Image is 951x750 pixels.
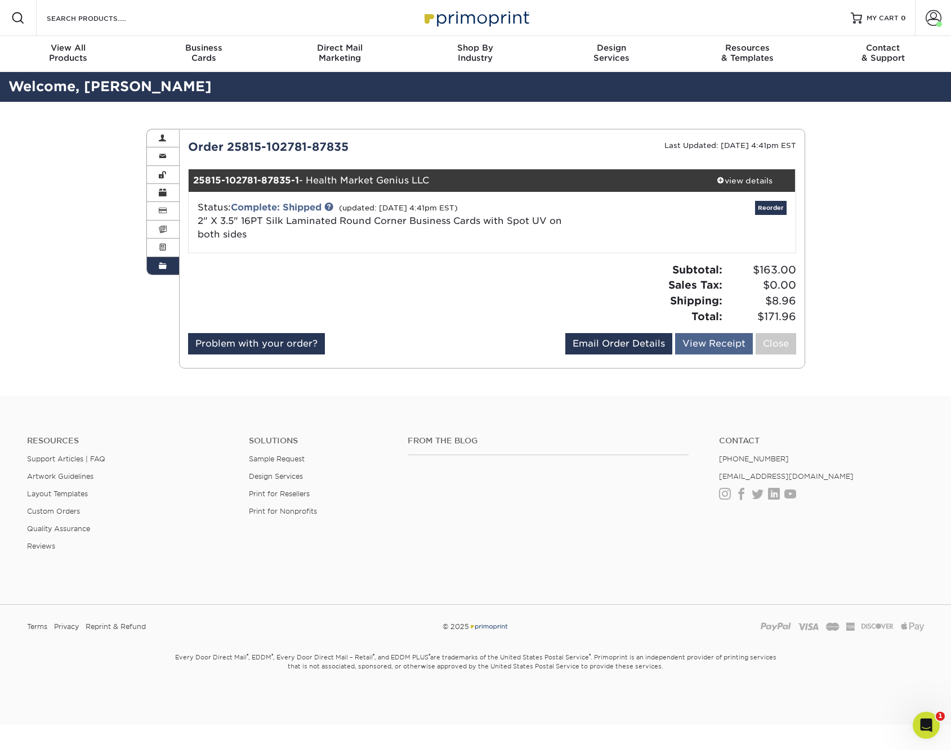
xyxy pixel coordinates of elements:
sup: ® [428,653,430,658]
div: view details [694,175,796,186]
strong: Shipping: [670,294,722,307]
a: Email Order Details [565,333,672,354]
a: BusinessCards [136,36,271,72]
div: & Support [815,43,951,63]
div: © 2025 [323,618,628,635]
iframe: Intercom live chat [913,712,940,739]
div: & Templates [679,43,815,63]
a: Problem with your order? [188,333,325,354]
div: Status: [189,201,593,241]
a: Design Services [249,472,303,480]
sup: ® [247,653,248,658]
a: 2" X 3.5" 16PT Silk Laminated Round Corner Business Cards with Spot UV on both sides [198,215,562,240]
span: $0.00 [726,277,796,293]
input: SEARCH PRODUCTS..... [46,11,155,25]
a: View Receipt [675,333,753,354]
strong: 25815-102781-87835-1 [193,175,299,186]
a: Custom Orders [27,507,80,515]
span: $8.96 [726,293,796,309]
a: Shop ByIndustry [408,36,543,72]
sup: ® [271,653,273,658]
a: DesignServices [543,36,679,72]
div: - Health Market Genius LLC [189,169,694,192]
strong: Total: [691,310,722,322]
a: Quality Assurance [27,524,90,533]
sup: ® [373,653,374,658]
a: Direct MailMarketing [272,36,408,72]
span: MY CART [867,14,899,23]
span: Resources [679,43,815,53]
a: Resources& Templates [679,36,815,72]
span: Shop By [408,43,543,53]
img: Primoprint [469,622,508,631]
img: Primoprint [419,6,532,30]
a: Reorder [755,201,787,215]
h4: Solutions [249,436,391,446]
span: Design [543,43,679,53]
a: Close [756,333,796,354]
span: $171.96 [726,309,796,325]
h4: From the Blog [408,436,688,446]
a: view details [694,169,796,192]
a: Sample Request [249,455,305,463]
strong: Sales Tax: [668,279,722,291]
a: [EMAIL_ADDRESS][DOMAIN_NAME] [719,472,854,480]
div: Cards [136,43,271,63]
div: Marketing [272,43,408,63]
span: Direct Mail [272,43,408,53]
strong: Subtotal: [672,263,722,276]
a: Print for Resellers [249,489,310,498]
span: 0 [901,14,906,22]
iframe: Google Customer Reviews [3,716,96,746]
div: Services [543,43,679,63]
a: Support Articles | FAQ [27,455,105,463]
small: (updated: [DATE] 4:41pm EST) [339,204,458,212]
a: Layout Templates [27,489,88,498]
span: Business [136,43,271,53]
a: Contact [719,436,924,446]
a: Reprint & Refund [86,618,146,635]
a: Print for Nonprofits [249,507,317,515]
a: Complete: Shipped [231,202,322,213]
small: Every Door Direct Mail , EDDM , Every Door Direct Mail – Retail , and EDDM PLUS are trademarks of... [146,649,805,698]
sup: ® [589,653,591,658]
span: $163.00 [726,262,796,278]
a: Privacy [54,618,79,635]
a: [PHONE_NUMBER] [719,455,789,463]
div: Industry [408,43,543,63]
a: Reviews [27,542,55,550]
a: Terms [27,618,47,635]
a: Contact& Support [815,36,951,72]
small: Last Updated: [DATE] 4:41pm EST [664,141,796,150]
div: Order 25815-102781-87835 [180,138,492,155]
h4: Resources [27,436,232,446]
a: Artwork Guidelines [27,472,93,480]
span: Contact [815,43,951,53]
span: 1 [936,712,945,721]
